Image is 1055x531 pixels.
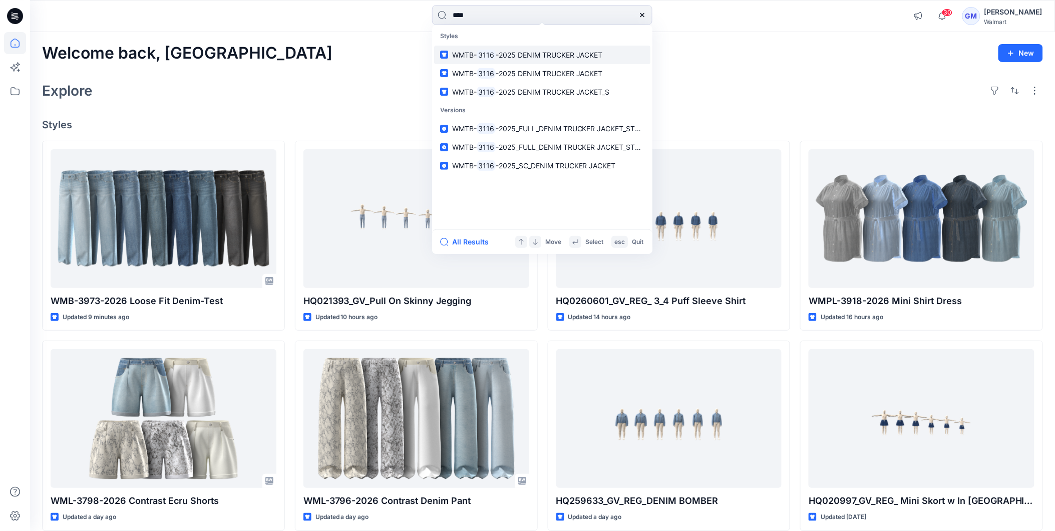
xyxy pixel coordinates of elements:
[496,88,610,96] span: -2025 DENIM TRUCKER JACKET_S
[477,160,496,171] mark: 3116
[434,27,650,46] p: Styles
[303,494,529,508] p: WML-3796-2026 Contrast Denim Pant
[452,88,477,96] span: WMTB-
[809,149,1034,288] a: WMPL-3918-2026 Mini Shirt Dress
[440,236,495,248] button: All Results
[556,149,782,288] a: HQ0260601_GV_REG_ 3_4 Puff Sleeve Shirt
[556,294,782,308] p: HQ0260601_GV_REG_ 3_4 Puff Sleeve Shirt
[477,141,496,153] mark: 3116
[496,124,656,133] span: -2025_FULL_DENIM TRUCKER JACKET_STYLING
[496,51,603,59] span: -2025 DENIM TRUCKER JACKET
[496,69,603,78] span: -2025 DENIM TRUCKER JACKET
[477,123,496,134] mark: 3116
[42,44,332,63] h2: Welcome back, [GEOGRAPHIC_DATA]
[632,237,643,247] p: Quit
[809,349,1034,488] a: HQ020997_GV_REG_ Mini Skort w In Jersey Shorts
[315,312,378,323] p: Updated 10 hours ago
[303,149,529,288] a: HQ021393_GV_Pull On Skinny Jegging
[434,64,650,83] a: WMTB-3116-2025 DENIM TRUCKER JACKET
[809,294,1034,308] p: WMPL-3918-2026 Mini Shirt Dress
[63,512,116,522] p: Updated a day ago
[821,512,866,522] p: Updated [DATE]
[51,149,276,288] a: WMB-3973-2026 Loose Fit Denim-Test
[452,124,477,133] span: WMTB-
[434,101,650,120] p: Versions
[315,512,369,522] p: Updated a day ago
[998,44,1043,62] button: New
[568,512,622,522] p: Updated a day ago
[303,294,529,308] p: HQ021393_GV_Pull On Skinny Jegging
[809,494,1034,508] p: HQ020997_GV_REG_ Mini Skort w In [GEOGRAPHIC_DATA] Shorts
[452,161,477,170] span: WMTB-
[434,156,650,175] a: WMTB-3116-2025_SC_DENIM TRUCKER JACKET
[452,69,477,78] span: WMTB-
[434,83,650,101] a: WMTB-3116-2025 DENIM TRUCKER JACKET_S
[51,494,276,508] p: WML-3798-2026 Contrast Ecru Shorts
[434,119,650,138] a: WMTB-3116-2025_FULL_DENIM TRUCKER JACKET_STYLING
[821,312,883,323] p: Updated 16 hours ago
[42,83,93,99] h2: Explore
[63,312,129,323] p: Updated 9 minutes ago
[984,18,1042,26] div: Walmart
[614,237,625,247] p: esc
[434,138,650,156] a: WMTB-3116-2025_FULL_DENIM TRUCKER JACKET_STYLING
[545,237,561,247] p: Move
[984,6,1042,18] div: [PERSON_NAME]
[496,143,656,151] span: -2025_FULL_DENIM TRUCKER JACKET_STYLING
[51,349,276,488] a: WML-3798-2026 Contrast Ecru Shorts
[556,494,782,508] p: HQ259633_GV_REG_DENIM BOMBER
[496,161,616,170] span: -2025_SC_DENIM TRUCKER JACKET
[42,119,1043,131] h4: Styles
[568,312,631,323] p: Updated 14 hours ago
[477,68,496,79] mark: 3116
[585,237,603,247] p: Select
[942,9,953,17] span: 30
[303,349,529,488] a: WML-3796-2026 Contrast Denim Pant
[434,46,650,64] a: WMTB-3116-2025 DENIM TRUCKER JACKET
[452,51,477,59] span: WMTB-
[962,7,980,25] div: GM
[51,294,276,308] p: WMB-3973-2026 Loose Fit Denim-Test
[477,86,496,98] mark: 3116
[556,349,782,488] a: HQ259633_GV_REG_DENIM BOMBER
[452,143,477,151] span: WMTB-
[477,49,496,61] mark: 3116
